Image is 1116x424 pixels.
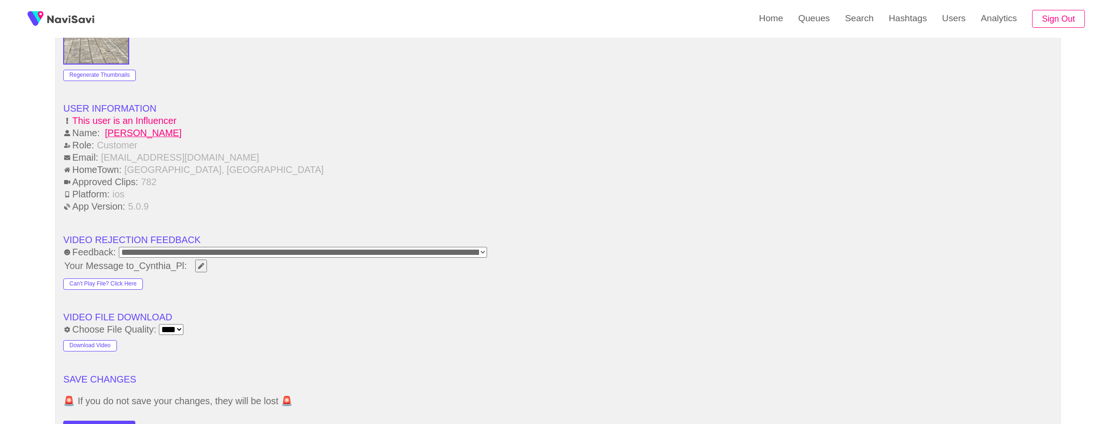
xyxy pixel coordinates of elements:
[63,128,100,139] span: Name:
[63,234,1052,245] li: VIDEO REJECTION FEEDBACK
[63,115,177,126] span: This user is an Influencer
[195,260,207,272] button: Edit Field
[112,189,125,200] span: ios
[63,247,116,258] span: Feedback:
[63,103,1052,114] li: USER INFORMATION
[102,128,1053,139] a: [PERSON_NAME]
[63,278,142,290] button: Can't Play File? Click Here
[63,164,122,175] span: HomeTown:
[127,201,150,212] span: 5.0.9
[63,189,110,200] span: Platform:
[63,261,188,271] span: Your Message to _Cynthia_Pl :
[100,152,260,163] span: [EMAIL_ADDRESS][DOMAIN_NAME]
[104,128,183,139] span: [PERSON_NAME]
[1032,10,1085,28] button: Sign Out
[63,201,126,212] span: App Version:
[63,374,1052,385] li: SAVE CHANGES
[63,311,1052,323] li: VIDEO FILE DOWNLOAD
[140,177,157,188] span: 782
[24,7,47,31] img: fireSpot
[63,340,116,351] button: Download Video
[47,14,94,24] img: fireSpot
[63,396,1052,407] span: 🚨 If you do not save your changes, they will be lost 🚨
[197,263,205,269] span: Edit Field
[63,140,95,151] span: Role:
[63,324,157,335] span: Choose File Quality:
[124,164,325,175] span: [GEOGRAPHIC_DATA], [GEOGRAPHIC_DATA]
[63,177,139,188] span: Approved Clips:
[63,70,136,81] button: Regenerate Thumbnails
[63,152,99,163] span: Email:
[96,140,139,151] span: Customer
